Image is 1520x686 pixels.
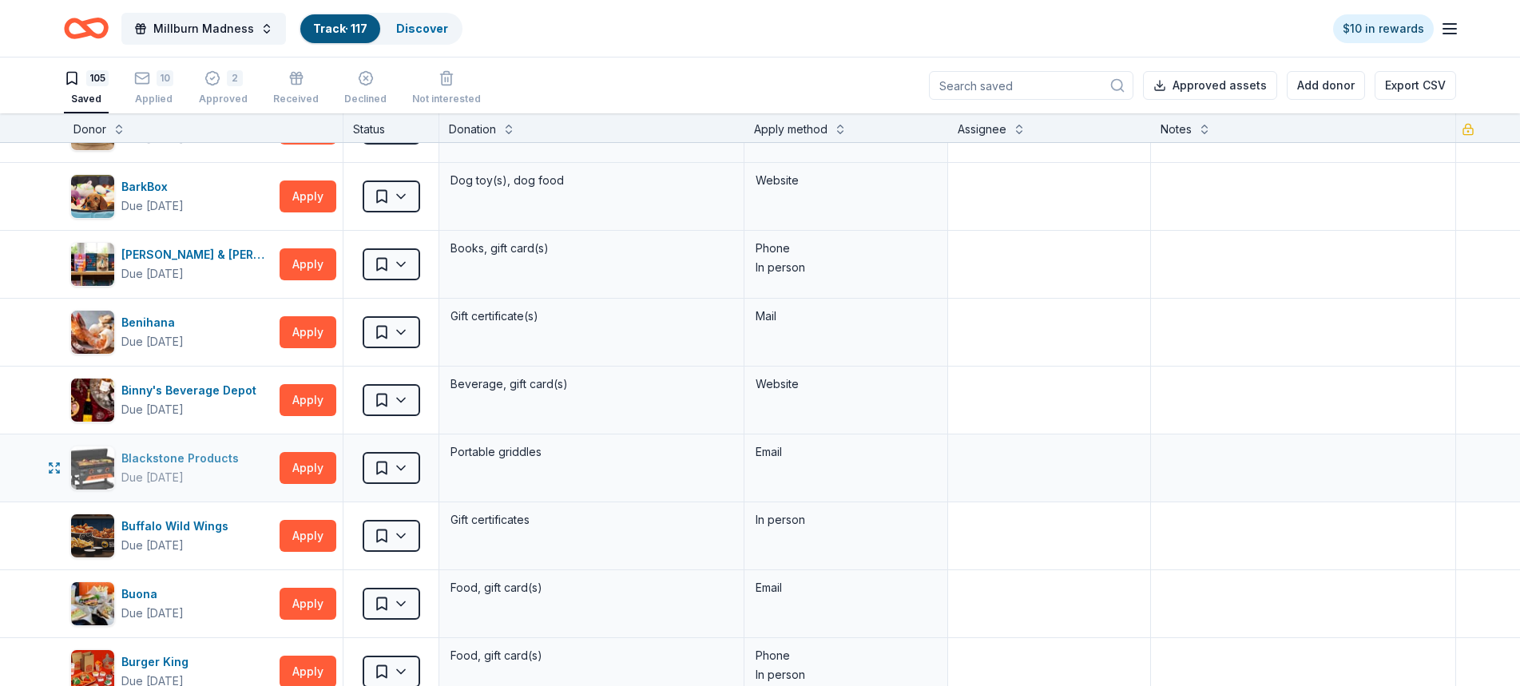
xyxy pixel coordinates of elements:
button: Image for Blackstone ProductsBlackstone ProductsDue [DATE] [70,446,273,490]
div: Donor [73,120,106,139]
button: 2Approved [199,64,248,113]
img: Image for Benihana [71,311,114,354]
button: Not interested [412,64,481,113]
img: Image for Barnes & Noble [71,243,114,286]
button: Apply [280,316,336,348]
div: BarkBox [121,177,184,196]
div: Food, gift card(s) [449,644,734,667]
a: Home [64,10,109,47]
div: Benihana [121,313,184,332]
button: Apply [280,588,336,620]
div: Books, gift card(s) [449,237,734,260]
img: Image for Blackstone Products [71,446,114,490]
div: Received [273,93,319,105]
button: Apply [280,180,336,212]
div: Food, gift card(s) [449,577,734,599]
div: Dog toy(s), dog food [449,169,734,192]
a: $10 in rewards [1333,14,1434,43]
div: Binny's Beverage Depot [121,381,263,400]
div: Applied [134,93,173,105]
button: Apply [280,384,336,416]
div: Due [DATE] [121,536,184,555]
div: Declined [344,93,387,105]
button: Image for BarkBoxBarkBoxDue [DATE] [70,174,273,219]
div: Mail [756,307,936,326]
button: Image for Binny's Beverage DepotBinny's Beverage DepotDue [DATE] [70,378,273,422]
div: Assignee [958,120,1006,139]
button: Add donor [1287,71,1365,100]
div: Apply method [754,120,827,139]
div: Gift certificates [449,509,734,531]
div: Notes [1161,120,1192,139]
div: Blackstone Products [121,449,245,468]
button: 105Saved [64,64,109,113]
div: 10 [157,70,173,86]
img: Image for Buona [71,582,114,625]
div: Due [DATE] [121,196,184,216]
span: Millburn Madness [153,19,254,38]
div: Website [756,171,936,190]
div: Due [DATE] [121,468,184,487]
div: Burger King [121,652,195,672]
button: Export CSV [1375,71,1456,100]
div: Email [756,442,936,462]
div: [PERSON_NAME] & [PERSON_NAME] [121,245,273,264]
div: Buffalo Wild Wings [121,517,235,536]
div: 2 [227,70,243,86]
button: Apply [280,452,336,484]
div: Phone [756,239,936,258]
img: Image for Binny's Beverage Depot [71,379,114,422]
button: 10Applied [134,64,173,113]
button: Image for BuonaBuonaDue [DATE] [70,581,273,626]
div: Not interested [412,93,481,105]
div: Beverage, gift card(s) [449,373,734,395]
button: Approved assets [1143,71,1277,100]
button: Apply [280,248,336,280]
button: Millburn Madness [121,13,286,45]
button: Declined [344,64,387,113]
button: Received [273,64,319,113]
div: In person [756,510,936,529]
div: Gift certificate(s) [449,305,734,327]
div: Website [756,375,936,394]
button: Apply [280,520,336,552]
a: Discover [396,22,448,35]
div: Due [DATE] [121,332,184,351]
div: Status [343,113,439,142]
div: Due [DATE] [121,264,184,284]
div: Buona [121,585,184,604]
button: Image for BenihanaBenihanaDue [DATE] [70,310,273,355]
div: Due [DATE] [121,400,184,419]
div: Email [756,578,936,597]
div: Phone [756,646,936,665]
button: Image for Barnes & Noble[PERSON_NAME] & [PERSON_NAME]Due [DATE] [70,242,273,287]
div: Saved [64,93,109,105]
button: Track· 117Discover [299,13,462,45]
div: In person [756,258,936,277]
div: Due [DATE] [121,604,184,623]
div: In person [756,665,936,684]
img: Image for Buffalo Wild Wings [71,514,114,557]
button: Image for Buffalo Wild WingsBuffalo Wild WingsDue [DATE] [70,514,273,558]
div: Portable griddles [449,441,734,463]
input: Search saved [929,71,1133,100]
a: Track· 117 [313,22,367,35]
div: 105 [86,70,109,86]
img: Image for BarkBox [71,175,114,218]
div: Approved [199,93,248,105]
div: Donation [449,120,496,139]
